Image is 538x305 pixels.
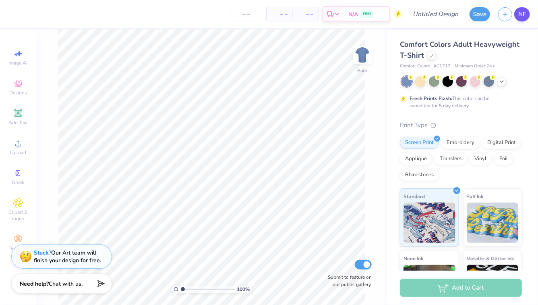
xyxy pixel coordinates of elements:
div: Digital Print [482,137,521,149]
strong: Need help? [20,280,49,288]
div: Print Type [400,121,522,130]
span: Add Text [8,119,28,126]
div: Our Art team will finish your design for free. [34,249,101,264]
input: Untitled Design [406,6,466,22]
input: – – [231,7,262,21]
button: Save [470,7,490,21]
div: Transfers [435,153,467,165]
span: FREE [363,11,371,17]
div: This color can be expedited for 5 day delivery. [410,95,509,109]
img: Neon Ink [403,265,455,305]
span: Clipart & logos [4,209,32,222]
img: Standard [403,203,455,243]
span: Comfort Colors Adult Heavyweight T-Shirt [400,40,519,60]
span: Minimum Order: 24 + [455,63,495,70]
img: Puff Ink [467,203,519,243]
div: Screen Print [400,137,439,149]
span: Image AI [9,60,28,66]
span: Standard [403,192,425,201]
div: Applique [400,153,432,165]
span: Decorate [8,245,28,252]
span: – – [297,10,313,19]
span: NF [518,10,526,19]
span: # C1717 [434,63,451,70]
span: Designs [9,90,27,96]
div: Embroidery [441,137,480,149]
span: Greek [12,179,25,186]
span: 100 % [237,286,250,293]
img: Back [354,47,370,63]
span: Neon Ink [403,254,423,263]
strong: Stuck? [34,249,51,257]
img: Metallic & Glitter Ink [467,265,519,305]
span: – – [271,10,288,19]
span: Comfort Colors [400,63,430,70]
span: Metallic & Glitter Ink [467,254,514,263]
div: Back [357,67,368,74]
label: Submit to feature on our public gallery. [323,274,372,288]
div: Rhinestones [400,169,439,181]
span: Puff Ink [467,192,484,201]
strong: Fresh Prints Flash: [410,95,452,102]
span: Upload [10,149,26,156]
span: N/A [348,10,358,19]
span: Chat with us. [49,280,83,288]
div: Foil [494,153,513,165]
a: NF [514,7,530,21]
div: Vinyl [469,153,492,165]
